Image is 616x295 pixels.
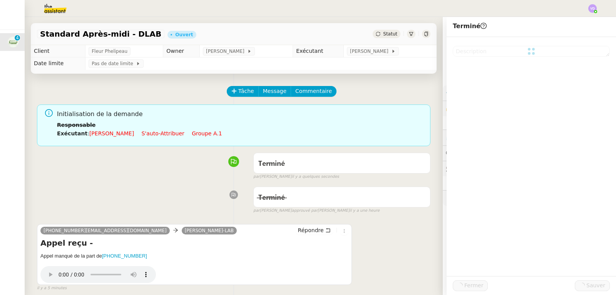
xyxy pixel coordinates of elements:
span: 🕵️ [446,165,542,172]
span: [PERSON_NAME] [350,47,391,55]
small: [PERSON_NAME] [253,174,339,180]
span: 💬 [446,150,495,156]
b: Responsable [57,122,95,128]
button: Répondre [295,226,333,234]
span: il y a une heure [350,207,380,214]
button: Commentaire [291,86,336,97]
img: svg [588,4,597,13]
span: il y a 5 minutes [37,285,67,292]
audio: Your browser does not support the audio element. [40,262,156,283]
img: 7f9b6497-4ade-4d5b-ae17-2cbe23708554 [8,37,18,47]
td: Date limite [31,57,85,70]
span: Standard Après-midi - DLAB [40,30,161,38]
span: ⚙️ [446,88,486,97]
span: 🧴 [446,195,470,201]
button: Fermer [453,280,488,291]
span: Tâche [238,87,254,96]
span: [PERSON_NAME] [206,47,247,55]
span: Fleur Phelipeau [92,47,127,55]
small: [PERSON_NAME] [PERSON_NAME] [253,207,380,214]
b: Exécutant [57,130,87,137]
div: 🔐Données client [443,101,616,116]
h5: Appel manqué de la part de [40,252,348,260]
span: Initialisation de la demande [57,109,424,120]
button: Message [258,86,291,97]
span: ⏲️ [446,134,505,140]
span: par [253,174,260,180]
h4: Appel reçu - [40,238,348,248]
span: Message [263,87,286,96]
div: 💬Commentaires [443,146,616,161]
p: 4 [16,35,19,42]
span: [PHONE_NUMBER][EMAIL_ADDRESS][DOMAIN_NAME] [44,228,167,233]
span: par [253,207,260,214]
span: Terminé [453,22,487,30]
div: 🕵️Autres demandes en cours 2 [443,161,616,176]
td: Owner [163,45,200,57]
td: Exécutant [293,45,344,57]
div: Ouvert [175,32,193,37]
span: : [87,130,89,137]
td: Client [31,45,85,57]
span: Répondre [298,226,324,234]
div: 🧴Autres [443,190,616,206]
span: 🔐 [446,104,496,113]
span: Pas de date limite [92,60,136,67]
a: [PERSON_NAME]-LAB [182,227,237,234]
span: il y a quelques secondes [292,174,339,180]
span: Terminé [258,160,285,167]
a: [PHONE_NUMBER] [102,253,147,259]
a: Groupe a.1 [192,130,222,137]
button: Tâche [227,86,259,97]
div: ⏲️Tâches 260:30 [443,130,616,145]
span: Commentaire [295,87,332,96]
span: Terminé [258,194,285,201]
a: S'auto-attribuer [142,130,184,137]
nz-badge-sup: 4 [15,35,20,40]
span: Statut [383,31,397,37]
span: approuvé par [292,207,318,214]
div: ⚙️Procédures [443,85,616,100]
a: [PERSON_NAME] [89,130,134,137]
button: Sauver [575,280,610,291]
